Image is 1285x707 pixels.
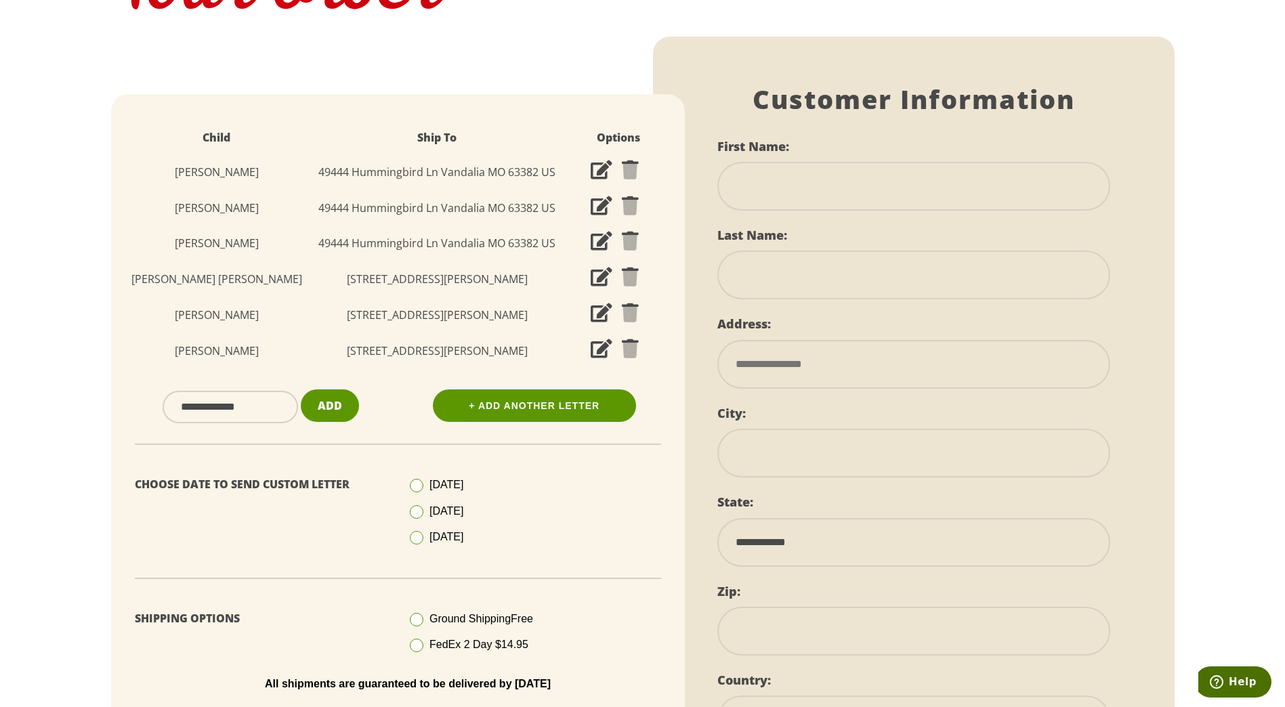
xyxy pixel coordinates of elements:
[717,316,771,332] label: Address:
[125,261,310,297] td: [PERSON_NAME] [PERSON_NAME]
[125,226,310,261] td: [PERSON_NAME]
[566,121,671,154] th: Options
[717,227,787,243] label: Last Name:
[309,226,566,261] td: 49444 Hummingbird Ln Vandalia MO 63382 US
[125,333,310,369] td: [PERSON_NAME]
[429,479,463,490] span: [DATE]
[511,613,533,624] span: Free
[717,672,771,688] label: Country:
[429,505,463,517] span: [DATE]
[429,613,533,624] span: Ground Shipping
[135,609,388,628] p: Shipping Options
[429,639,528,650] span: FedEx 2 Day $14.95
[125,297,310,333] td: [PERSON_NAME]
[145,678,671,690] p: All shipments are guaranteed to be delivered by [DATE]
[309,154,566,190] td: 49444 Hummingbird Ln Vandalia MO 63382 US
[717,84,1110,115] h1: Customer Information
[429,531,463,542] span: [DATE]
[1198,666,1271,700] iframe: Opens a widget where you can find more information
[717,583,740,599] label: Zip:
[717,138,789,154] label: First Name:
[309,297,566,333] td: [STREET_ADDRESS][PERSON_NAME]
[309,190,566,226] td: 49444 Hummingbird Ln Vandalia MO 63382 US
[309,333,566,369] td: [STREET_ADDRESS][PERSON_NAME]
[717,405,746,421] label: City:
[717,494,753,510] label: State:
[125,154,310,190] td: [PERSON_NAME]
[301,389,359,423] button: Add
[309,121,566,154] th: Ship To
[318,398,342,413] span: Add
[309,261,566,297] td: [STREET_ADDRESS][PERSON_NAME]
[135,475,388,494] p: Choose Date To Send Custom Letter
[433,389,636,422] a: + Add Another Letter
[125,121,310,154] th: Child
[125,190,310,226] td: [PERSON_NAME]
